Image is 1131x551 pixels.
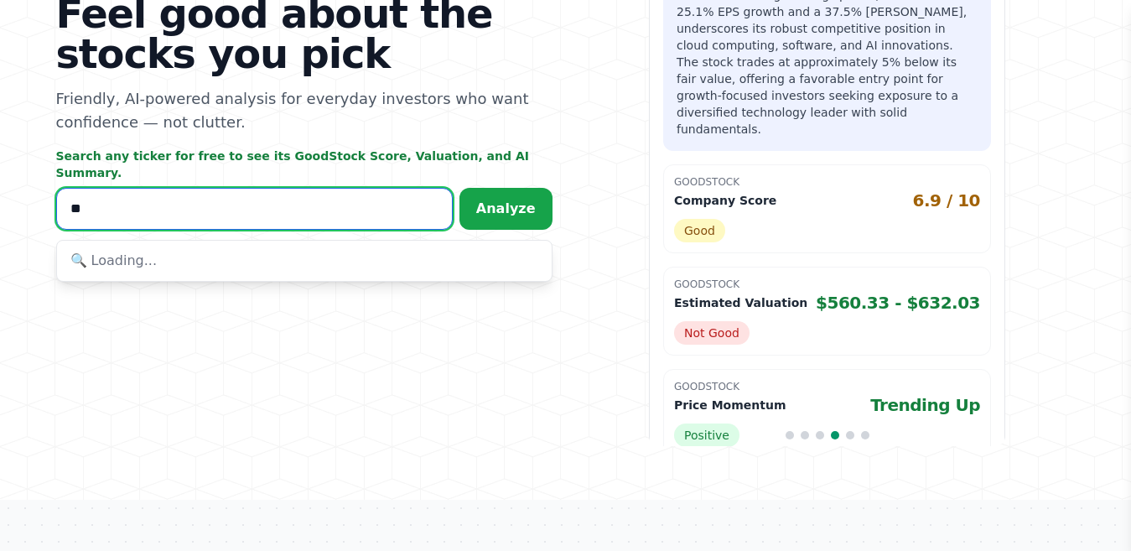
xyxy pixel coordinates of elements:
span: Good [674,219,725,242]
span: Not Good [674,321,750,345]
p: Company Score [674,192,776,209]
p: GoodStock [674,278,980,291]
div: 🔍 Loading... [57,241,552,281]
p: GoodStock [674,380,980,393]
span: Go to slide 2 [801,431,809,439]
p: Price Momentum [674,397,786,413]
p: Estimated Valuation [674,294,807,311]
span: Positive [674,424,739,447]
span: Go to slide 3 [816,431,824,439]
span: Go to slide 4 [831,431,839,439]
span: $560.33 - $632.03 [816,291,980,314]
span: Go to slide 6 [861,431,869,439]
p: Search any ticker for free to see its GoodStock Score, Valuation, and AI Summary. [56,148,553,181]
span: Go to slide 1 [786,431,794,439]
span: Go to slide 5 [846,431,854,439]
span: Analyze [476,200,536,216]
button: Analyze [459,188,553,230]
span: 6.9 / 10 [913,189,981,212]
p: GoodStock [674,175,980,189]
span: Trending Up [870,393,980,417]
p: Friendly, AI-powered analysis for everyday investors who want confidence — not clutter. [56,87,553,134]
